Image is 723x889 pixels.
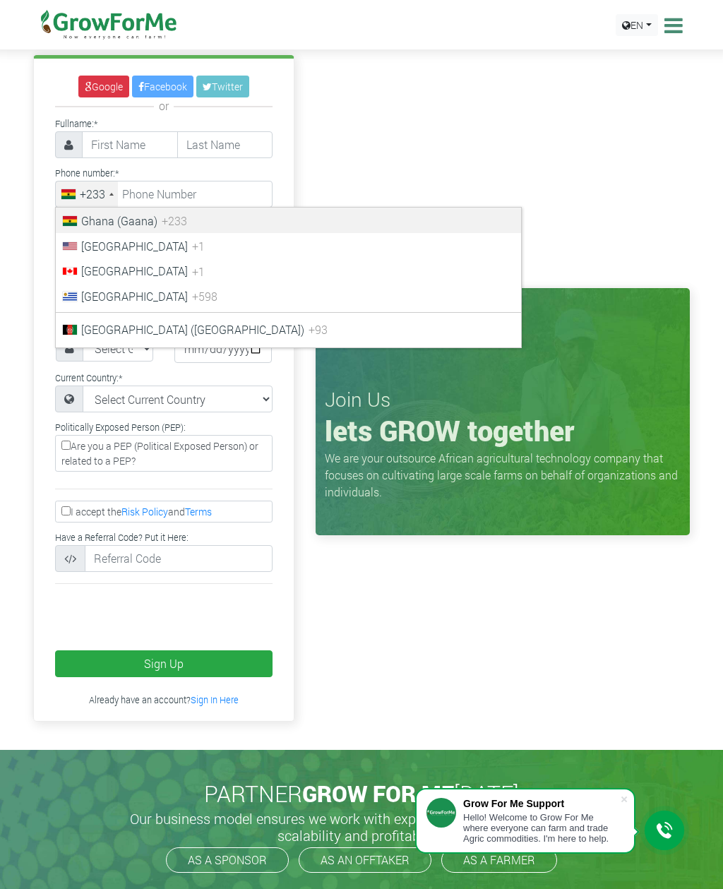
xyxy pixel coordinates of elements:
div: Ghana (Gaana): +233 [56,181,118,207]
span: +355 [309,347,334,362]
div: Grow For Me Support [463,798,620,809]
iframe: reCAPTCHA [44,595,259,650]
button: Sign Up [55,650,273,677]
label: Have a Referral Code? Put it Here: [55,531,189,544]
span: +1 [192,239,205,253]
a: AS AN OFFTAKER [299,847,431,873]
div: or [55,97,273,114]
label: Phone number: [55,167,119,180]
a: Risk Policy [121,505,168,518]
input: I accept theRisk PolicyandTerms [61,506,71,515]
h2: PARTNER [DATE] [39,780,684,807]
input: Referral Code [85,545,273,572]
span: +1 [192,263,205,278]
small: Already have an account? [89,694,239,705]
input: First Name [82,131,178,158]
label: Fullname: [55,117,97,131]
a: Sign In Here [191,694,239,705]
p: We are your outsource African agricultural technology company that focuses on cultivating large s... [325,450,681,501]
a: Terms [185,505,212,518]
span: [GEOGRAPHIC_DATA] ([GEOGRAPHIC_DATA]) [81,347,304,362]
label: Politically Exposed Person (PEP): [55,421,186,434]
span: +598 [192,289,217,304]
span: GROW FOR ME [302,778,454,809]
input: Are you a PEP (Political Exposed Person) or related to a PEP? [61,441,71,450]
span: [GEOGRAPHIC_DATA] [81,263,188,278]
input: Last Name [177,131,273,158]
span: +233 [162,213,187,228]
label: Current Country: [55,371,122,385]
a: AS A FARMER [441,847,557,873]
h3: Join Us [325,388,681,412]
span: [GEOGRAPHIC_DATA] [81,239,188,253]
a: Google [78,76,129,97]
span: +93 [309,322,328,337]
span: Ghana (Gaana) [81,213,157,228]
h5: Our business model ensures we work with experienced farmers to promote scalability and profitabil... [114,810,609,844]
a: EN [616,14,658,36]
a: AS A SPONSOR [166,847,289,873]
label: Are you a PEP (Political Exposed Person) or related to a PEP? [55,435,273,472]
div: Hello! Welcome to Grow For Me where everyone can farm and trade Agric commodities. I'm here to help. [463,812,620,844]
h1: lets GROW together [325,414,681,448]
label: I accept the and [55,501,273,523]
div: +233 [80,186,105,203]
input: Phone Number [55,181,273,208]
span: [GEOGRAPHIC_DATA] [81,289,188,304]
span: [GEOGRAPHIC_DATA] (‫[GEOGRAPHIC_DATA]‬‎) [81,322,304,337]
